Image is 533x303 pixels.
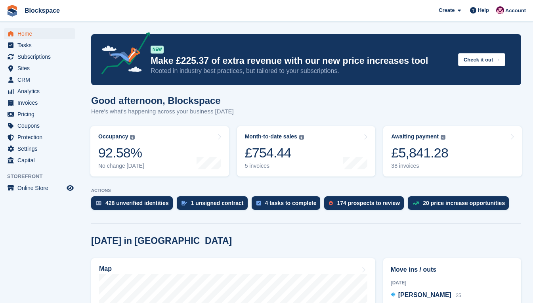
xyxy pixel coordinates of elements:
[130,135,135,140] img: icon-info-grey-7440780725fd019a000dd9b08b2336e03edf1995a4989e88bcd33f0948082b44.svg
[391,265,514,274] h2: Move ins / outs
[151,55,452,67] p: Make £225.37 of extra revenue with our new price increases tool
[99,265,112,272] h2: Map
[245,163,304,169] div: 5 invoices
[456,293,461,298] span: 25
[4,40,75,51] a: menu
[91,196,177,214] a: 428 unverified identities
[4,74,75,85] a: menu
[391,163,448,169] div: 38 invoices
[17,97,65,108] span: Invoices
[91,188,521,193] p: ACTIONS
[245,133,297,140] div: Month-to-date sales
[4,97,75,108] a: menu
[181,201,187,205] img: contract_signature_icon-13c848040528278c33f63329250d36e43548de30e8caae1d1a13099fd9432cc5.svg
[98,133,128,140] div: Occupancy
[4,109,75,120] a: menu
[391,279,514,286] div: [DATE]
[17,120,65,131] span: Coupons
[496,6,504,14] img: Blockspace
[408,196,513,214] a: 20 price increase opportunities
[90,126,229,176] a: Occupancy 92.58% No change [DATE]
[324,196,408,214] a: 174 prospects to review
[17,109,65,120] span: Pricing
[4,28,75,39] a: menu
[98,163,144,169] div: No change [DATE]
[177,196,252,214] a: 1 unsigned contract
[4,63,75,74] a: menu
[91,236,232,246] h2: [DATE] in [GEOGRAPHIC_DATA]
[6,5,18,17] img: stora-icon-8386f47178a22dfd0bd8f6a31ec36ba5ce8667c1dd55bd0f319d3a0aa187defe.svg
[441,135,445,140] img: icon-info-grey-7440780725fd019a000dd9b08b2336e03edf1995a4989e88bcd33f0948082b44.svg
[17,28,65,39] span: Home
[4,86,75,97] a: menu
[17,182,65,194] span: Online Store
[65,183,75,193] a: Preview store
[505,7,526,15] span: Account
[98,145,144,161] div: 92.58%
[337,200,400,206] div: 174 prospects to review
[4,51,75,62] a: menu
[191,200,244,206] div: 1 unsigned contract
[391,290,461,301] a: [PERSON_NAME] 25
[299,135,304,140] img: icon-info-grey-7440780725fd019a000dd9b08b2336e03edf1995a4989e88bcd33f0948082b44.svg
[4,132,75,143] a: menu
[95,32,150,77] img: price-adjustments-announcement-icon-8257ccfd72463d97f412b2fc003d46551f7dbcb40ab6d574587a9cd5c0d94...
[4,120,75,131] a: menu
[96,201,101,205] img: verify_identity-adf6edd0f0f0b5bbfe63781bf79b02c33cf7c696d77639b501bdc392416b5a36.svg
[329,201,333,205] img: prospect-51fa495bee0391a8d652442698ab0144808aea92771e9ea1ae160a38d050c398.svg
[423,200,505,206] div: 20 price increase opportunities
[151,46,164,54] div: NEW
[458,53,505,66] button: Check it out →
[17,86,65,97] span: Analytics
[17,63,65,74] span: Sites
[21,4,63,17] a: Blockspace
[17,51,65,62] span: Subscriptions
[237,126,376,176] a: Month-to-date sales £754.44 5 invoices
[265,200,317,206] div: 4 tasks to complete
[256,201,261,205] img: task-75834270c22a3079a89374b754ae025e5fb1db73e45f91037f5363f120a921f8.svg
[4,155,75,166] a: menu
[391,133,439,140] div: Awaiting payment
[17,40,65,51] span: Tasks
[439,6,455,14] span: Create
[7,173,79,180] span: Storefront
[151,67,452,75] p: Rooted in industry best practices, but tailored to your subscriptions.
[245,145,304,161] div: £754.44
[252,196,325,214] a: 4 tasks to complete
[383,126,522,176] a: Awaiting payment £5,841.28 38 invoices
[17,132,65,143] span: Protection
[391,145,448,161] div: £5,841.28
[4,182,75,194] a: menu
[478,6,489,14] span: Help
[17,74,65,85] span: CRM
[17,143,65,154] span: Settings
[91,107,234,116] p: Here's what's happening across your business [DATE]
[91,95,234,106] h1: Good afternoon, Blockspace
[17,155,65,166] span: Capital
[413,201,419,205] img: price_increase_opportunities-93ffe204e8149a01c8c9dc8f82e8f89637d9d84a8eef4429ea346261dce0b2c0.svg
[105,200,169,206] div: 428 unverified identities
[4,143,75,154] a: menu
[398,291,451,298] span: [PERSON_NAME]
